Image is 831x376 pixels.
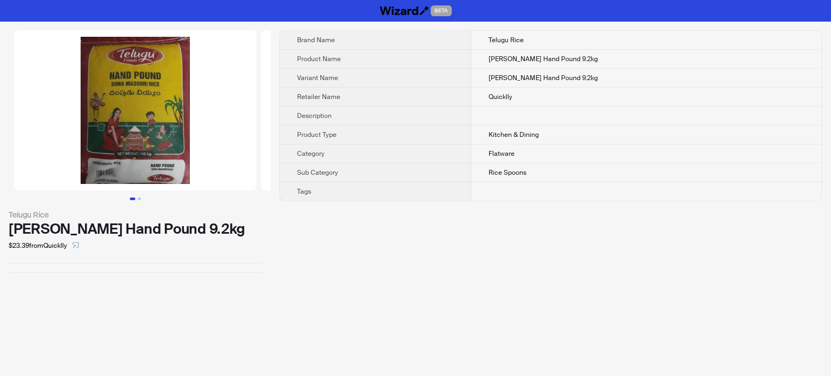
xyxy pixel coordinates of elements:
span: Kitchen & Dining [489,130,539,139]
span: Tags [297,187,311,196]
span: Brand Name [297,36,335,44]
img: Sona Masoori Hand Pound 9.2kg Sona Masoori Hand Pound 9.2kg image 2 [261,30,503,190]
span: Flatware [489,149,515,158]
span: Quicklly [489,93,512,101]
div: Telugu Rice [9,209,262,221]
img: Sona Masoori Hand Pound 9.2kg Sona Masoori Hand Pound 9.2kg image 1 [14,30,256,190]
span: Product Type [297,130,337,139]
span: select [72,242,79,248]
span: [PERSON_NAME] Hand Pound 9.2kg [489,55,598,63]
span: BETA [431,5,452,16]
span: Product Name [297,55,341,63]
span: Telugu Rice [489,36,524,44]
button: Go to slide 1 [130,197,135,200]
span: Sub Category [297,168,338,177]
span: Description [297,111,332,120]
span: [PERSON_NAME] Hand Pound 9.2kg [489,74,598,82]
span: Rice Spoons [489,168,526,177]
div: $23.39 from Quicklly [9,237,262,254]
button: Go to slide 2 [138,197,141,200]
span: Retailer Name [297,93,340,101]
span: Variant Name [297,74,338,82]
div: [PERSON_NAME] Hand Pound 9.2kg [9,221,262,237]
span: Category [297,149,325,158]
